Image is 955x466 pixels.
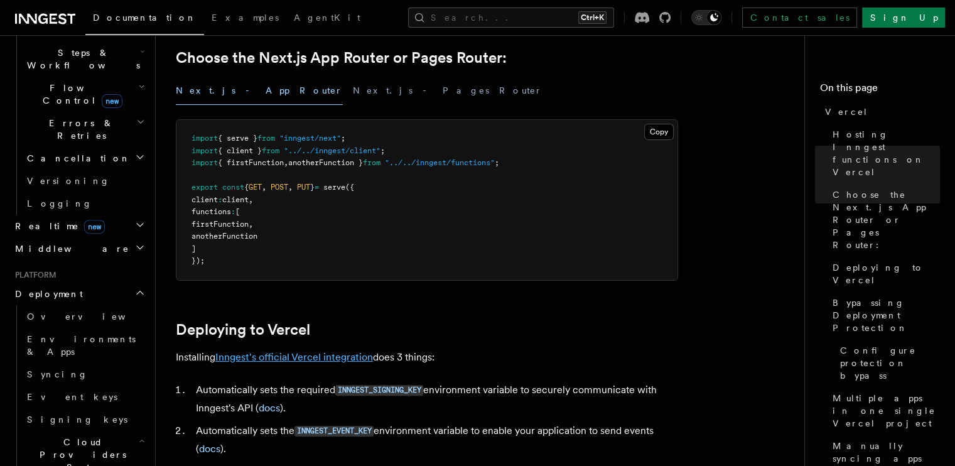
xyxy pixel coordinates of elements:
span: Logging [27,198,92,209]
span: Realtime [10,220,105,232]
span: Documentation [93,13,197,23]
a: Bypassing Deployment Protection [828,291,940,339]
h4: On this page [820,80,940,100]
span: from [262,146,279,155]
kbd: Ctrl+K [578,11,607,24]
span: serve [323,183,345,192]
span: new [102,94,122,108]
span: new [84,220,105,234]
span: ; [380,146,385,155]
a: Deploying to Vercel [176,321,310,339]
span: , [249,195,253,204]
a: Deploying to Vercel [828,256,940,291]
span: from [363,158,380,167]
span: AgentKit [294,13,360,23]
li: Automatically sets the required environment variable to securely communicate with Inngest's API ( ). [192,381,678,417]
a: docs [259,402,280,414]
a: Documentation [85,4,204,35]
span: Hosting Inngest functions on Vercel [833,128,940,178]
button: Steps & Workflows [22,41,148,77]
span: Event keys [27,392,117,402]
span: ; [341,134,345,143]
span: , [284,158,288,167]
span: export [192,183,218,192]
span: const [222,183,244,192]
span: "../../inngest/client" [284,146,380,155]
span: Errors & Retries [22,117,136,142]
span: } [310,183,315,192]
span: Multiple apps in one single Vercel project [833,392,940,430]
span: Environments & Apps [27,334,136,357]
span: PUT [297,183,310,192]
span: GET [249,183,262,192]
span: : [218,195,222,204]
a: Overview [22,305,148,328]
a: Choose the Next.js App Router or Pages Router: [176,49,507,67]
code: INNGEST_EVENT_KEY [294,426,374,436]
span: ({ [345,183,354,192]
span: { [244,183,249,192]
a: Multiple apps in one single Vercel project [828,387,940,435]
button: Middleware [10,237,148,260]
span: Platform [10,270,57,280]
a: Vercel [820,100,940,123]
a: AgentKit [286,4,368,34]
span: import [192,134,218,143]
a: Syncing [22,363,148,386]
button: Realtimenew [10,215,148,237]
span: Cancellation [22,152,131,165]
a: Versioning [22,170,148,192]
span: Syncing [27,369,88,379]
span: }); [192,256,205,265]
button: Cancellation [22,147,148,170]
div: Inngest Functions [10,19,148,215]
span: import [192,158,218,167]
a: Configure protection bypass [835,339,940,387]
span: Deployment [10,288,83,300]
button: Deployment [10,283,148,305]
a: Event keys [22,386,148,408]
span: { serve } [218,134,257,143]
span: , [262,183,266,192]
span: { firstFunction [218,158,284,167]
a: INNGEST_SIGNING_KEY [335,384,423,396]
span: ] [192,244,196,253]
span: Overview [27,312,156,322]
button: Copy [644,124,674,140]
a: Sign Up [862,8,945,28]
span: functions [192,207,231,216]
span: "../../inngest/functions" [385,158,495,167]
span: anotherFunction } [288,158,363,167]
span: ; [495,158,499,167]
span: Versioning [27,176,110,186]
span: : [231,207,235,216]
button: Errors & Retries [22,112,148,147]
span: Bypassing Deployment Protection [833,296,940,334]
span: = [315,183,319,192]
span: Manually syncing apps [833,440,940,465]
a: Signing keys [22,408,148,431]
button: Next.js - Pages Router [353,77,542,105]
span: Vercel [825,106,868,118]
span: client [192,195,218,204]
span: { client } [218,146,262,155]
a: Inngest's official Vercel integration [215,351,373,363]
span: , [249,220,253,229]
code: INNGEST_SIGNING_KEY [335,385,423,396]
a: INNGEST_EVENT_KEY [294,425,374,436]
a: docs [199,443,220,455]
span: Examples [212,13,279,23]
span: Choose the Next.js App Router or Pages Router: [833,188,940,251]
span: client [222,195,249,204]
p: Installing does 3 things: [176,349,678,366]
span: Steps & Workflows [22,46,140,72]
span: firstFunction [192,220,249,229]
a: Choose the Next.js App Router or Pages Router: [828,183,940,256]
span: POST [271,183,288,192]
span: Configure protection bypass [840,344,940,382]
span: from [257,134,275,143]
a: Environments & Apps [22,328,148,363]
a: Examples [204,4,286,34]
span: import [192,146,218,155]
span: anotherFunction [192,232,257,241]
